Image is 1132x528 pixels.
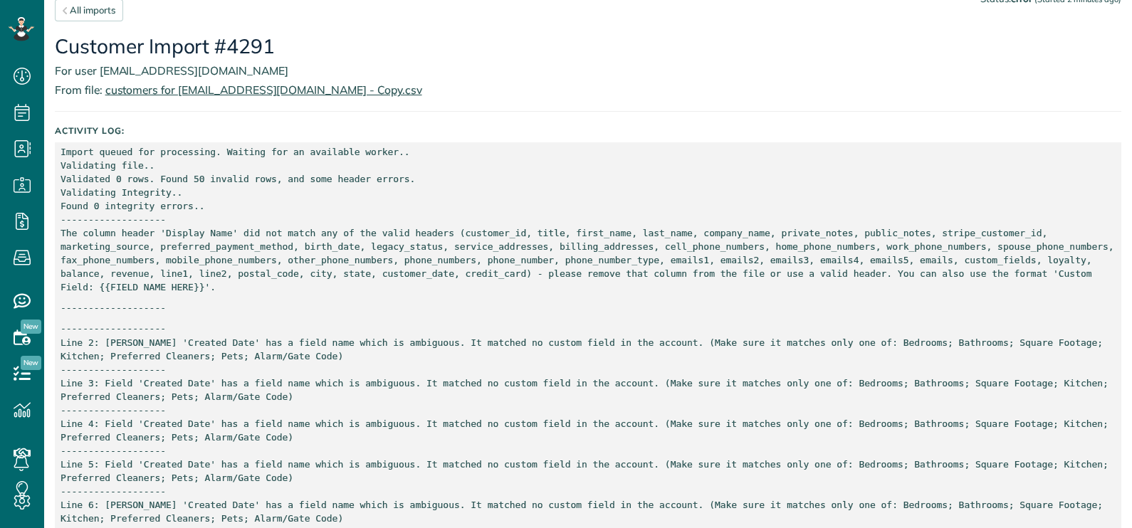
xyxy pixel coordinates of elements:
[61,145,1116,295] p: Import queued for processing. Waiting for an available worker.. Validating file.. Validated 0 row...
[105,83,422,97] span: customers for [EMAIL_ADDRESS][DOMAIN_NAME] - Copy.csv
[21,320,41,334] span: New
[103,83,422,97] a: customers for [EMAIL_ADDRESS][DOMAIN_NAME] - Copy.csv
[61,301,1116,315] p: -------------------
[55,84,1121,96] h4: From file:
[55,65,1121,77] h4: For user [EMAIL_ADDRESS][DOMAIN_NAME]
[55,126,1121,135] h5: Activity Log:
[21,356,41,370] span: New
[55,36,1121,58] h2: Customer Import #4291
